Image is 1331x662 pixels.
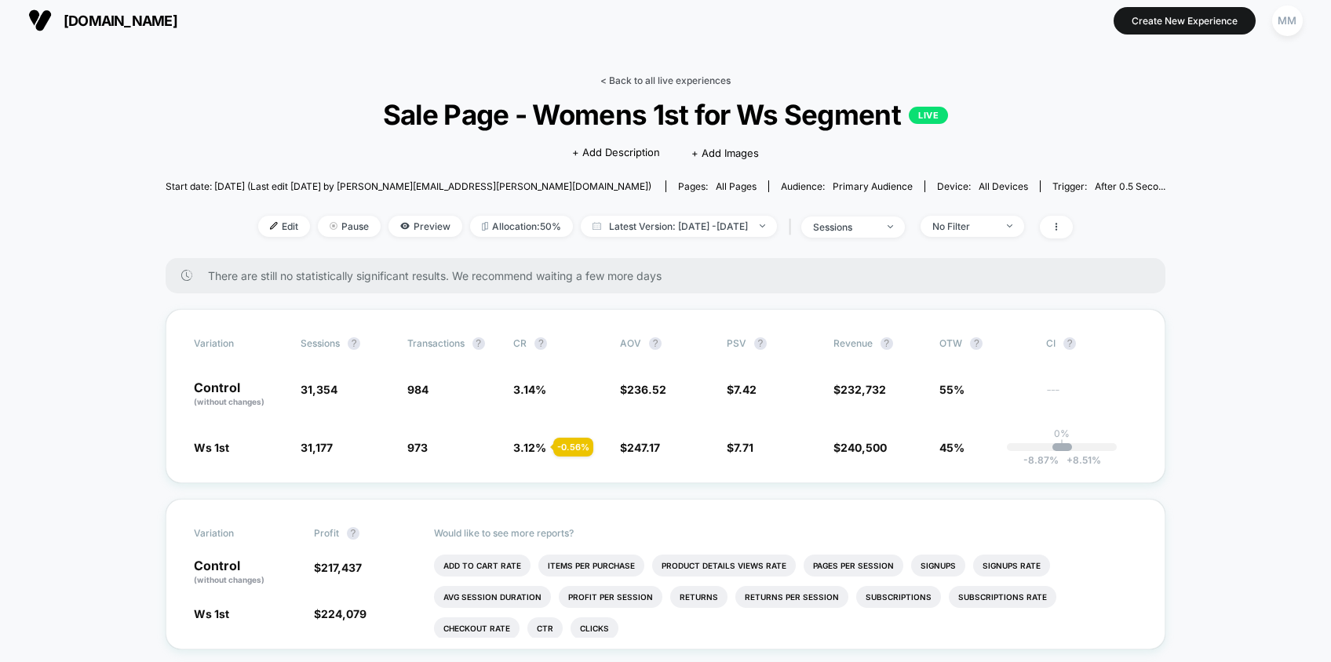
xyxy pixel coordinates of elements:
[620,337,641,349] span: AOV
[194,559,298,586] p: Control
[754,337,767,350] button: ?
[194,397,264,406] span: (without changes)
[909,107,948,124] p: LIVE
[888,225,893,228] img: end
[911,555,965,577] li: Signups
[939,337,1026,350] span: OTW
[434,586,551,608] li: Avg Session Duration
[301,441,333,454] span: 31,177
[716,180,757,192] span: all pages
[194,441,229,454] span: Ws 1st
[924,180,1040,192] span: Device:
[781,180,913,192] div: Audience:
[620,383,666,396] span: $
[1272,5,1303,36] div: MM
[1063,337,1076,350] button: ?
[434,527,1137,539] p: Would like to see more reports?
[932,220,995,232] div: No Filter
[833,383,886,396] span: $
[649,337,662,350] button: ?
[970,337,983,350] button: ?
[434,617,520,639] li: Checkout Rate
[1067,454,1073,466] span: +
[841,383,886,396] span: 232,732
[513,383,546,396] span: 3.14 %
[627,441,660,454] span: 247.17
[1007,224,1012,227] img: end
[1054,427,1070,439] p: 0%
[691,147,759,159] span: + Add Images
[194,575,264,584] span: (without changes)
[949,586,1056,608] li: Subscriptions Rate
[939,383,965,396] span: 55%
[208,269,1134,282] span: There are still no statistically significant results. We recommend waiting a few more days
[785,216,801,238] span: |
[833,180,913,192] span: Primary Audience
[973,555,1050,577] li: Signups Rate
[1052,180,1165,192] div: Trigger:
[813,221,876,233] div: sessions
[434,555,531,577] li: Add To Cart Rate
[407,383,428,396] span: 984
[553,438,593,456] div: - 0.56 %
[600,75,731,86] a: < Back to all live experiences
[407,337,465,349] span: Transactions
[572,145,660,161] span: + Add Description
[581,216,777,237] span: Latest Version: [DATE] - [DATE]
[833,337,873,349] span: Revenue
[194,527,280,540] span: Variation
[1046,337,1132,350] span: CI
[804,555,903,577] li: Pages Per Session
[314,527,339,539] span: Profit
[216,98,1115,131] span: Sale Page - Womens 1st for Ws Segment
[24,8,182,33] button: [DOMAIN_NAME]
[1023,454,1059,466] span: -8.87 %
[348,337,360,350] button: ?
[678,180,757,192] div: Pages:
[727,441,753,454] span: $
[727,337,746,349] span: PSV
[194,381,285,408] p: Control
[407,441,428,454] span: 973
[833,441,887,454] span: $
[258,216,310,237] span: Edit
[301,383,337,396] span: 31,354
[1114,7,1256,35] button: Create New Experience
[388,216,462,237] span: Preview
[1059,454,1101,466] span: 8.51 %
[881,337,893,350] button: ?
[593,222,601,230] img: calendar
[1267,5,1307,37] button: MM
[734,383,757,396] span: 7.42
[347,527,359,540] button: ?
[559,586,662,608] li: Profit Per Session
[841,441,887,454] span: 240,500
[314,561,362,574] span: $
[513,337,527,349] span: CR
[321,607,366,620] span: 224,079
[472,337,485,350] button: ?
[64,13,177,29] span: [DOMAIN_NAME]
[856,586,941,608] li: Subscriptions
[534,337,547,350] button: ?
[321,561,362,574] span: 217,437
[538,555,644,577] li: Items Per Purchase
[166,180,651,192] span: Start date: [DATE] (Last edit [DATE] by [PERSON_NAME][EMAIL_ADDRESS][PERSON_NAME][DOMAIN_NAME])
[627,383,666,396] span: 236.52
[194,607,229,620] span: Ws 1st
[1095,180,1165,192] span: After 0.5 Seco...
[470,216,573,237] span: Allocation: 50%
[527,617,563,639] li: Ctr
[482,222,488,231] img: rebalance
[620,441,660,454] span: $
[330,222,337,230] img: end
[513,441,546,454] span: 3.12 %
[735,586,848,608] li: Returns Per Session
[270,222,278,230] img: edit
[727,383,757,396] span: $
[301,337,340,349] span: Sessions
[670,586,727,608] li: Returns
[1046,385,1137,408] span: ---
[652,555,796,577] li: Product Details Views Rate
[318,216,381,237] span: Pause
